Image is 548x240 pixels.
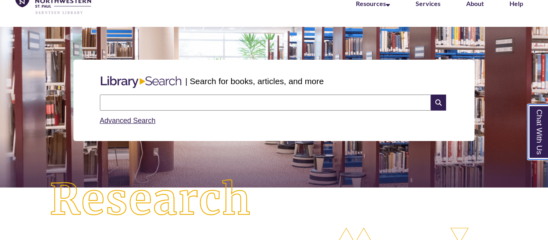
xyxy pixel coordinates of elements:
i: Search [431,95,446,111]
p: | Search for books, articles, and more [185,75,324,87]
a: Advanced Search [100,117,156,125]
img: Libary Search [97,73,185,91]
